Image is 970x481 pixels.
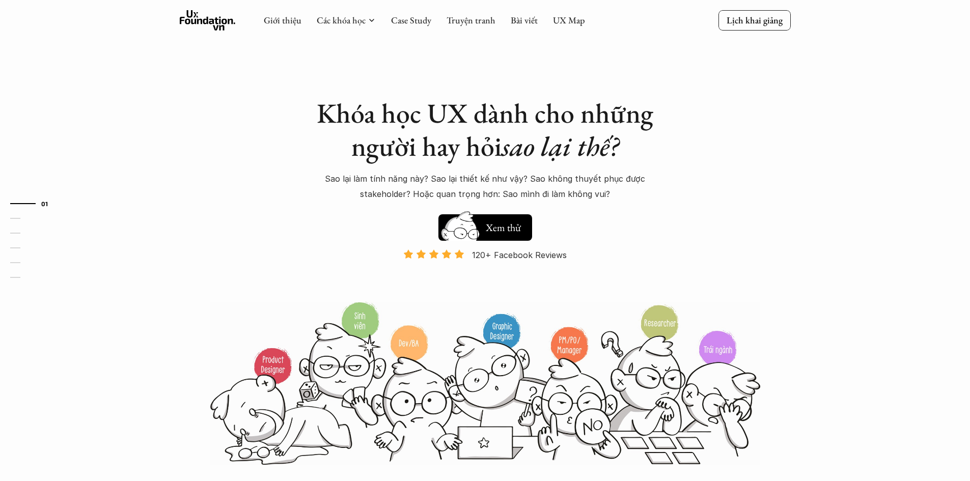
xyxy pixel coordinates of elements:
[41,200,48,207] strong: 01
[391,14,431,26] a: Case Study
[718,10,791,30] a: Lịch khai giảng
[553,14,585,26] a: UX Map
[317,14,366,26] a: Các khóa học
[10,197,59,210] a: 01
[484,220,522,235] h5: Xem thử
[438,209,532,241] a: Xem thử
[264,14,301,26] a: Giới thiệu
[502,128,619,164] em: sao lại thế?
[511,14,538,26] a: Bài viết
[727,14,783,26] p: Lịch khai giảng
[307,171,663,202] p: Sao lại làm tính năng này? Sao lại thiết kế như vậy? Sao không thuyết phục được stakeholder? Hoặc...
[395,249,576,300] a: 120+ Facebook Reviews
[447,14,495,26] a: Truyện tranh
[472,247,567,263] p: 120+ Facebook Reviews
[307,97,663,163] h1: Khóa học UX dành cho những người hay hỏi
